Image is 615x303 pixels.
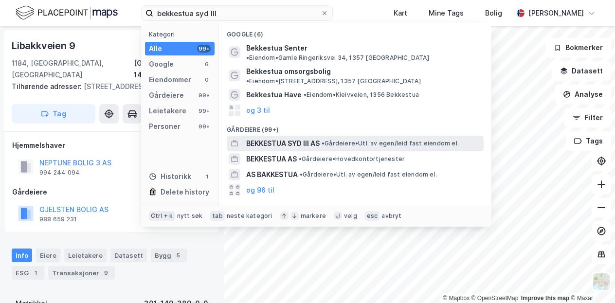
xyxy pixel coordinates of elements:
span: • [299,155,302,162]
div: tab [210,211,225,221]
span: Bekkestua Senter [246,42,307,54]
div: Delete history [161,186,209,198]
span: • [300,171,303,178]
div: Info [12,249,32,262]
a: OpenStreetMap [471,295,519,302]
div: Leietakere (99+) [219,198,491,215]
span: • [322,140,325,147]
button: Datasett [552,61,611,81]
div: neste kategori [227,212,272,220]
span: BEKKESTUA AS [246,153,297,165]
div: 99+ [197,107,211,115]
div: nytt søk [177,212,203,220]
div: Gårdeiere [12,186,212,198]
div: ESG [12,266,44,280]
div: Leietakere [149,105,186,117]
button: Tags [566,131,611,151]
span: Gårdeiere • Utl. av egen/leid fast eiendom el. [300,171,437,178]
div: Kategori [149,31,215,38]
div: 6 [203,60,211,68]
div: [PERSON_NAME] [528,7,584,19]
div: 5 [173,250,183,260]
div: 1184, [GEOGRAPHIC_DATA], [GEOGRAPHIC_DATA] [12,57,134,81]
div: Bygg [151,249,187,262]
div: Datasett [110,249,147,262]
div: 99+ [197,45,211,53]
div: Hjemmelshaver [12,140,212,151]
button: Analyse [555,85,611,104]
span: Gårdeiere • Utl. av egen/leid fast eiendom el. [322,140,459,147]
div: 99+ [197,91,211,99]
div: Eiendommer [149,74,191,86]
button: Filter [564,108,611,127]
span: Bekkestua omsorgsbolig [246,66,331,77]
span: Eiendom • Kleivveien, 1356 Bekkestua [304,91,419,99]
a: Improve this map [521,295,569,302]
div: Leietakere [64,249,107,262]
div: Alle [149,43,162,54]
span: Tilhørende adresser: [12,82,84,90]
div: 988 659 231 [39,215,77,223]
span: Eiendom • Gamle Ringeriksvei 34, 1357 [GEOGRAPHIC_DATA] [246,54,429,62]
span: Bekkestua Have [246,89,302,101]
div: 994 244 094 [39,169,80,177]
button: og 96 til [246,184,274,196]
input: Søk på adresse, matrikkel, gårdeiere, leietakere eller personer [153,6,321,20]
div: Gårdeiere [149,89,184,101]
div: Google (6) [219,23,491,40]
div: [STREET_ADDRESS] [12,81,204,92]
div: Libakkveien 9 [12,38,77,53]
img: logo.f888ab2527a4732fd821a326f86c7f29.svg [16,4,118,21]
div: velg [344,212,357,220]
div: 1 [31,268,40,278]
div: Bolig [485,7,502,19]
div: Transaksjoner [48,266,115,280]
span: • [304,91,307,98]
span: AS BAKKESTUA [246,169,298,180]
div: esc [365,211,380,221]
span: Gårdeiere • Hovedkontortjenester [299,155,405,163]
div: Google [149,58,174,70]
button: Bokmerker [545,38,611,57]
div: 1 [203,173,211,180]
span: • [246,77,249,85]
div: Kart [394,7,407,19]
div: Gårdeiere (99+) [219,118,491,136]
div: 0 [203,76,211,84]
div: Personer [149,121,181,132]
div: Ctrl + k [149,211,175,221]
div: Mine Tags [429,7,464,19]
iframe: Chat Widget [566,256,615,303]
span: • [246,54,249,61]
div: avbryt [381,212,401,220]
button: Tag [12,104,95,124]
div: Historikk [149,171,191,182]
a: Mapbox [443,295,470,302]
span: Eiendom • [STREET_ADDRESS], 1357 [GEOGRAPHIC_DATA] [246,77,421,85]
div: [GEOGRAPHIC_DATA], 149/389 [134,57,212,81]
div: Eiere [36,249,60,262]
button: og 3 til [246,105,270,116]
span: BEKKESTUA SYD III AS [246,138,320,149]
div: markere [301,212,326,220]
div: 99+ [197,123,211,130]
div: 9 [101,268,111,278]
